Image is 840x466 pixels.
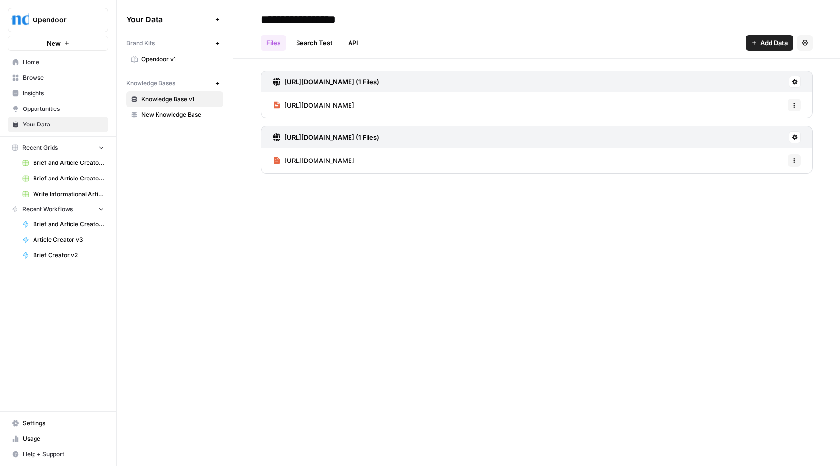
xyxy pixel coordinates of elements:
[8,36,108,51] button: New
[342,35,364,51] a: API
[273,126,379,148] a: [URL][DOMAIN_NAME] (1 Files)
[8,431,108,447] a: Usage
[8,141,108,155] button: Recent Grids
[273,92,354,118] a: [URL][DOMAIN_NAME]
[18,155,108,171] a: Brief and Article Creator v1 Grid (3)
[23,89,104,98] span: Insights
[8,415,108,431] a: Settings
[23,450,104,459] span: Help + Support
[33,15,91,25] span: Opendoor
[273,148,354,173] a: [URL][DOMAIN_NAME]
[284,77,379,87] h3: [URL][DOMAIN_NAME] (1 Files)
[22,143,58,152] span: Recent Grids
[33,251,104,260] span: Brief Creator v2
[18,232,108,248] a: Article Creator v3
[141,55,219,64] span: Opendoor v1
[23,58,104,67] span: Home
[126,39,155,48] span: Brand Kits
[126,91,223,107] a: Knowledge Base v1
[273,71,379,92] a: [URL][DOMAIN_NAME] (1 Files)
[8,202,108,216] button: Recent Workflows
[47,38,61,48] span: New
[23,419,104,428] span: Settings
[284,132,379,142] h3: [URL][DOMAIN_NAME] (1 Files)
[8,70,108,86] a: Browse
[261,35,286,51] a: Files
[23,73,104,82] span: Browse
[8,101,108,117] a: Opportunities
[8,8,108,32] button: Workspace: Opendoor
[11,11,29,29] img: Opendoor Logo
[33,174,104,183] span: Brief and Article Creator v1 Grid (1)
[33,220,104,229] span: Brief and Article Creator v1
[141,110,219,119] span: New Knowledge Base
[284,156,354,165] span: [URL][DOMAIN_NAME]
[23,434,104,443] span: Usage
[141,95,219,104] span: Knowledge Base v1
[18,171,108,186] a: Brief and Article Creator v1 Grid (1)
[126,14,211,25] span: Your Data
[18,248,108,263] a: Brief Creator v2
[746,35,793,51] button: Add Data
[33,159,104,167] span: Brief and Article Creator v1 Grid (3)
[22,205,73,214] span: Recent Workflows
[23,120,104,129] span: Your Data
[284,100,354,110] span: [URL][DOMAIN_NAME]
[8,54,108,70] a: Home
[760,38,787,48] span: Add Data
[8,447,108,462] button: Help + Support
[18,216,108,232] a: Brief and Article Creator v1
[126,52,223,67] a: Opendoor v1
[23,105,104,113] span: Opportunities
[33,235,104,244] span: Article Creator v3
[126,107,223,123] a: New Knowledge Base
[290,35,338,51] a: Search Test
[18,186,108,202] a: Write Informational Article
[33,190,104,198] span: Write Informational Article
[8,86,108,101] a: Insights
[8,117,108,132] a: Your Data
[126,79,175,88] span: Knowledge Bases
